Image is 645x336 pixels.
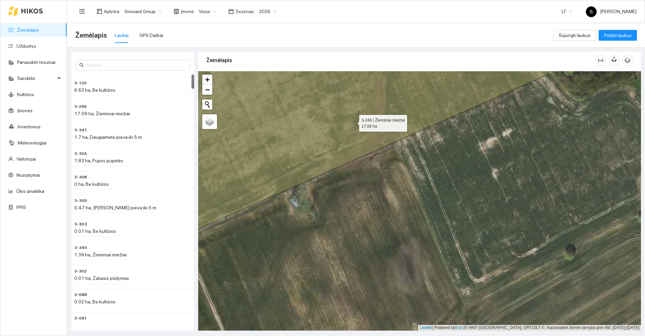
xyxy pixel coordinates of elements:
span: 0.47 ha, [PERSON_NAME] pieva iki 5 m. [74,205,157,210]
span: Groward Group [124,6,162,16]
span: | [464,325,465,330]
span: 1.39 ha, Žieminiai miežiai [74,252,127,257]
a: Zoom in [202,75,212,85]
a: Vartotojai [16,156,36,162]
span: 1.83 ha, Pupos pupelės [74,158,123,163]
span: Aplinka : [104,8,120,15]
a: Užduotys [16,43,36,49]
a: Leaflet [420,325,432,330]
span: shop [174,9,179,14]
span: 0.01 ha, Žaliasis pūdymas [74,276,129,281]
span: column-width [596,58,606,63]
span: 3-308 [74,174,87,180]
span: 3-088 [74,292,87,298]
span: LT [562,6,572,16]
span: − [205,85,210,94]
div: Laukai [115,32,129,39]
a: Įmonės [17,108,33,113]
span: 3-324 [74,151,87,157]
span: 17.09 ha, Žieminiai miežiai [74,111,130,116]
span: Pridėti laukus [604,32,632,39]
div: Žemėlapis [206,51,595,70]
span: search [79,63,84,68]
span: 2026 [259,6,276,16]
a: Layers [202,114,217,129]
span: 0.02 ha, Be kultūros [74,299,116,304]
button: column-width [595,55,606,66]
span: 3-302 [74,268,87,275]
a: Panaudoti resursai [17,59,55,65]
button: Sujungti laukus [553,30,596,41]
span: [PERSON_NAME] [586,9,637,14]
span: 3-091 [74,315,87,322]
span: menu-fold [79,8,85,14]
a: Nustatymai [16,172,40,178]
span: layout [97,9,102,14]
a: Zoom out [202,85,212,95]
div: GPS Darbai [139,32,163,39]
span: + [205,75,210,84]
span: 3-345 [74,245,87,251]
a: PPIS [16,205,26,210]
span: Sandėlis [17,72,55,85]
a: Kultūros [17,92,34,97]
a: Sujungti laukus [553,33,596,38]
span: Žemėlapis [75,30,107,41]
span: B [590,6,593,17]
a: Pridėti laukus [599,33,637,38]
span: 3-341 [74,127,87,133]
span: 0 ha, Be kultūros [74,181,109,187]
span: Visos [199,6,216,16]
span: calendar [228,9,234,14]
button: Pridėti laukus [599,30,637,41]
span: 3-246 [74,103,87,110]
div: | Powered by © HNIT-[GEOGRAPHIC_DATA]; ORT10LT ©, Nacionalinė žemės tarnyba prie AM, [DATE]-[DATE] [418,325,641,331]
span: 1.7 ha, Daugiametė pieva iki 5 m. [74,134,143,140]
span: Įmonė : [181,8,195,15]
a: Meteorologija [18,140,46,145]
span: Sezonas : [235,8,255,15]
a: Inventorius [18,124,41,129]
button: menu-fold [75,5,89,18]
a: Ūkio analitika [16,188,44,194]
span: 3-300 [74,198,87,204]
a: Žemėlapis [17,27,39,33]
input: Paieška [85,61,186,69]
span: 3-120 [74,80,87,86]
span: 3-303 [74,221,87,227]
a: Esri [456,325,463,330]
span: Sujungti laukus [559,32,591,39]
button: Initiate a new search [202,99,212,110]
span: 0.01 ha, Be kultūros [74,228,116,234]
span: 6.63 ha, Be kultūros [74,87,116,93]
